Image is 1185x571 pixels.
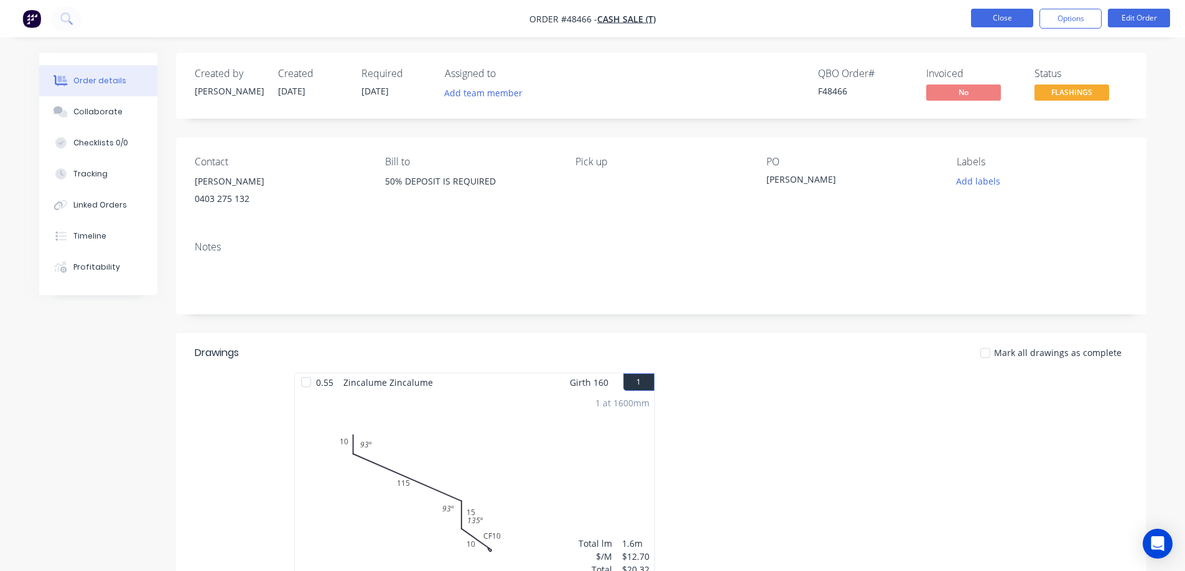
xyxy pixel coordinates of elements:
span: Girth 160 [570,373,608,391]
span: Order #48466 - [529,13,597,25]
button: Edit Order [1108,9,1170,27]
div: Bill to [385,156,555,168]
div: Total lm [579,537,612,550]
button: Add team member [437,85,529,101]
button: 1 [623,373,654,391]
span: No [926,85,1001,100]
div: Notes [195,241,1128,253]
button: Close [971,9,1033,27]
button: Options [1039,9,1102,29]
div: Pick up [575,156,746,168]
div: [PERSON_NAME] [195,85,263,98]
div: 1 at 1600mm [595,396,649,409]
div: 1.6m [622,537,649,550]
div: Drawings [195,345,239,360]
div: Timeline [73,231,106,242]
img: Factory [22,9,41,28]
div: Contact [195,156,365,168]
button: Collaborate [39,96,157,127]
a: CASH SALE (T) [597,13,656,25]
button: Order details [39,65,157,96]
div: QBO Order # [818,68,911,80]
div: Status [1034,68,1128,80]
div: Linked Orders [73,199,127,211]
div: Tracking [73,168,108,180]
div: F48466 [818,85,911,98]
button: Tracking [39,158,157,190]
div: Open Intercom Messenger [1143,529,1173,559]
div: 0403 275 132 [195,190,365,208]
button: Add team member [445,85,529,101]
div: Created [278,68,346,80]
div: Assigned to [445,68,569,80]
button: Timeline [39,221,157,252]
div: $12.70 [622,550,649,563]
span: Mark all drawings as complete [994,346,1122,359]
div: PO [766,156,937,168]
span: 0.55 [311,373,338,391]
span: FLASHINGS [1034,85,1109,100]
div: Labels [957,156,1127,168]
div: [PERSON_NAME] [766,173,922,190]
button: Add labels [950,173,1007,190]
div: [PERSON_NAME]0403 275 132 [195,173,365,212]
div: 50% DEPOSIT IS REQUIRED [385,173,555,212]
div: Collaborate [73,106,123,117]
div: 50% DEPOSIT IS REQUIRED [385,173,555,190]
span: [DATE] [278,85,305,97]
button: Checklists 0/0 [39,127,157,158]
div: Profitability [73,262,120,273]
button: FLASHINGS [1034,85,1109,103]
div: Invoiced [926,68,1020,80]
div: $/M [579,550,612,563]
div: Required [361,68,430,80]
span: [DATE] [361,85,389,97]
div: Order details [73,75,126,86]
div: Checklists 0/0 [73,137,128,148]
span: Zincalume Zincalume [338,373,438,391]
button: Linked Orders [39,190,157,221]
button: Profitability [39,252,157,283]
div: Created by [195,68,263,80]
div: [PERSON_NAME] [195,173,365,190]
